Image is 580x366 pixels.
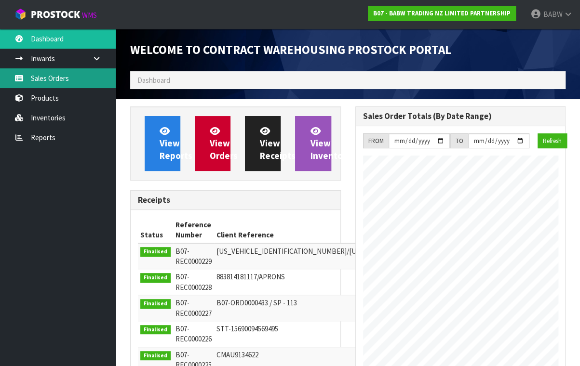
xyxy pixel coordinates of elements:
span: View Inventory [310,125,351,161]
span: STT-15690094569495 [216,324,278,333]
a: ViewOrders [195,116,230,171]
th: Status [138,217,173,243]
span: B07-REC0000226 [175,324,212,343]
span: Dashboard [137,76,170,85]
span: View Orders [210,125,238,161]
th: Reference Number [173,217,214,243]
span: Finalised [140,325,171,335]
a: ViewInventory [295,116,331,171]
span: Finalised [140,351,171,361]
small: WMS [82,11,97,20]
div: TO [450,133,468,149]
span: B07-REC0000228 [175,272,212,291]
span: Finalised [140,299,171,309]
span: B07-REC0000229 [175,247,212,266]
div: FROM [363,133,389,149]
span: Finalised [140,273,171,283]
span: B07-REC0000227 [175,298,212,317]
span: View Receipts [260,125,296,161]
span: Finalised [140,247,171,257]
span: B07-ORD0000433 / SP - 113 [216,298,297,307]
span: BABW [543,10,562,19]
th: Client Reference [214,217,534,243]
span: [US_VEHICLE_IDENTIFICATION_NUMBER]/[US_VEHICLE_IDENTIFICATION_NUMBER]/STT70490019018 [216,247,531,256]
span: ProStock [31,8,80,21]
h3: Sales Order Totals (By Date Range) [363,112,558,121]
span: 883814181117/APRONS [216,272,285,281]
span: CMAU9134622 [216,350,258,359]
a: ViewReceipts [245,116,281,171]
h3: Receipts [138,196,333,205]
a: ViewReports [145,116,180,171]
button: Refresh [538,133,567,149]
img: cube-alt.png [14,8,27,20]
strong: B07 - BABW TRADING NZ LIMITED PARTNERSHIP [373,9,511,17]
span: Welcome to Contract Warehousing ProStock Portal [130,42,451,57]
span: View Reports [160,125,192,161]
